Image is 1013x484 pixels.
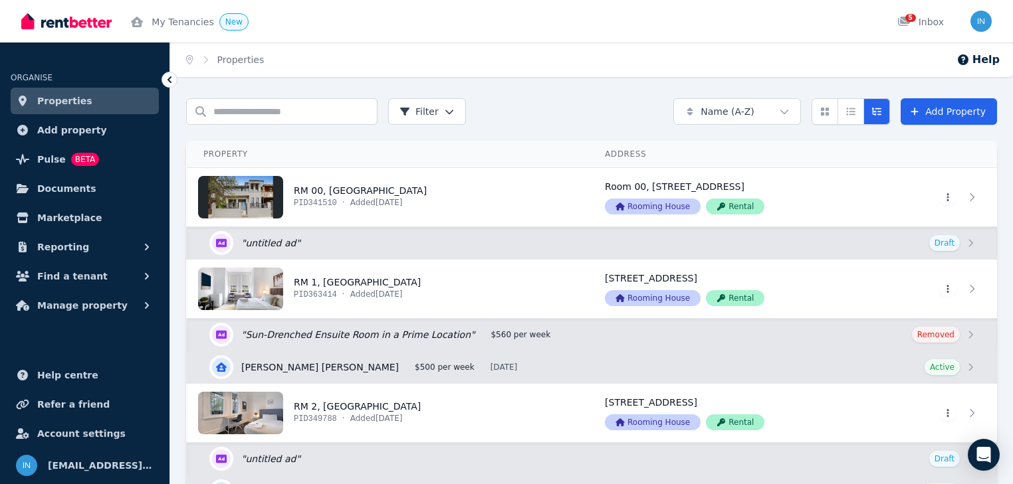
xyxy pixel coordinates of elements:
a: View details for RM 1, 4 Park Parade [589,260,883,318]
button: More options [939,281,957,297]
span: Filter [399,105,439,118]
div: Inbox [897,15,944,29]
a: View details for RM 2, 4 Park Parade [883,384,997,442]
span: Documents [37,181,96,197]
span: Refer a friend [37,396,110,412]
img: info@museliving.com.au [16,455,37,476]
button: Name (A-Z) [673,98,801,125]
button: Filter [388,98,466,125]
th: Address [589,141,883,168]
a: Properties [11,88,159,114]
button: More options [939,405,957,421]
a: Account settings [11,420,159,447]
a: View details for RM 00, 4 Park Parade [187,168,589,226]
img: RentBetter [21,11,112,31]
button: Expanded list view [863,98,890,125]
a: Add property [11,117,159,143]
nav: Breadcrumb [170,42,280,77]
a: Edit listing: [188,227,997,259]
button: Compact list view [838,98,864,125]
a: Marketplace [11,204,159,231]
span: Reporting [37,239,89,255]
a: View details for RM 1, 4 Park Parade [883,260,997,318]
a: View details for Salome Marie Lenz [188,351,997,383]
button: Manage property [11,292,159,319]
a: Properties [217,54,265,65]
span: Name (A-Z) [701,105,754,118]
a: Documents [11,175,159,202]
a: View details for RM 2, 4 Park Parade [589,384,883,442]
button: Card view [812,98,838,125]
div: View options [812,98,890,125]
div: Open Intercom Messenger [968,439,1000,471]
span: BETA [71,153,99,166]
th: Property [187,141,590,168]
a: Refer a friend [11,391,159,418]
img: info@museliving.com.au [970,11,992,32]
span: Marketplace [37,210,102,226]
span: ORGANISE [11,73,53,82]
button: Find a tenant [11,263,159,289]
span: Account settings [37,426,126,442]
a: View details for RM 00, 4 Park Parade [589,168,883,226]
a: Edit listing: [188,443,997,475]
a: Help centre [11,362,159,388]
button: Help [957,52,1000,68]
a: Edit listing: Sun-Drenched Ensuite Room in a Prime Location [188,319,997,351]
a: View details for RM 00, 4 Park Parade [883,168,997,226]
button: Reporting [11,234,159,260]
span: 5 [905,14,916,22]
span: Properties [37,93,92,109]
span: Manage property [37,297,128,313]
span: Find a tenant [37,268,108,284]
span: New [225,17,243,27]
button: More options [939,189,957,205]
span: [EMAIL_ADDRESS][DOMAIN_NAME] [48,457,154,473]
a: View details for RM 1, 4 Park Parade [187,260,589,318]
span: Add property [37,122,107,138]
span: Pulse [37,151,66,167]
a: PulseBETA [11,146,159,173]
span: Help centre [37,367,98,383]
a: View details for RM 2, 4 Park Parade [187,384,589,442]
a: Add Property [901,98,997,125]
